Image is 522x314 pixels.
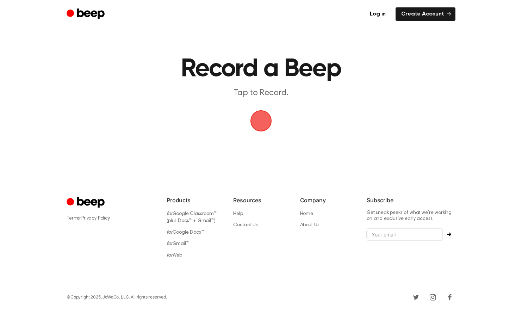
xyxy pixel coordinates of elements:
[300,196,355,204] h6: Company
[167,230,204,235] a: forGoogle Docs™
[444,291,455,303] a: Facebook
[233,196,288,204] h6: Resources
[443,232,455,236] button: Subscribe
[300,223,319,228] a: About Us
[67,294,167,300] div: © Copyright 2025, JoWoCo, LLC. All rights reserved.
[396,7,455,21] a: Create Account
[167,211,173,216] i: for
[364,7,391,21] a: Log in
[67,216,80,221] a: Terms
[250,110,272,131] img: Beep Logo
[167,241,173,246] i: for
[167,253,182,258] a: forWeb
[167,253,173,258] i: for
[167,196,222,204] h6: Products
[167,241,189,246] a: forGmail™
[67,215,155,222] div: ·
[233,223,257,228] a: Contact Us
[167,211,217,224] a: forGoogle Classroom™ (plus Docs™ + Gmail™)
[367,196,455,204] h6: Subscribe
[81,56,441,82] h1: Record a Beep
[233,211,243,216] a: Help
[427,291,439,303] a: Instagram
[300,211,313,216] a: Home
[167,230,173,235] i: for
[367,228,443,241] input: Your email
[67,196,106,210] a: Cruip
[67,7,106,21] a: Beep
[367,210,455,222] p: Get sneak peeks of what we’re working on and exclusive early access.
[81,216,110,221] a: Privacy Policy
[126,87,396,99] p: Tap to Record.
[410,291,422,303] a: Twitter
